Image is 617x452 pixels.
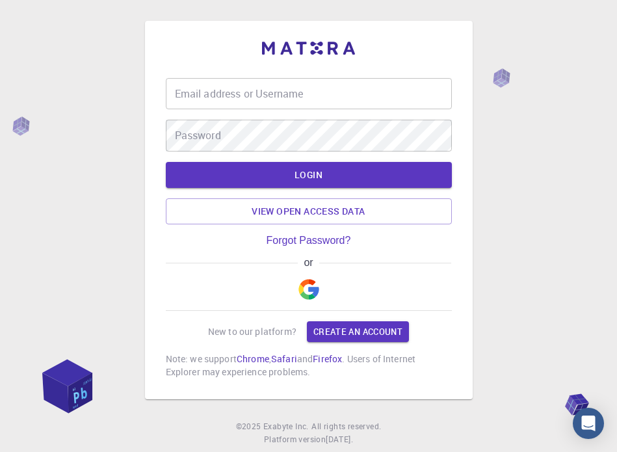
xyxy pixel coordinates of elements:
a: [DATE]. [326,433,353,446]
span: Platform version [264,433,326,446]
span: © 2025 [236,420,263,433]
a: Create an account [307,321,409,342]
button: LOGIN [166,162,452,188]
a: Exabyte Inc. [263,420,309,433]
span: All rights reserved. [311,420,381,433]
p: New to our platform? [208,325,296,338]
img: Google [298,279,319,300]
a: Safari [271,352,297,365]
span: or [298,257,319,269]
span: Exabyte Inc. [263,421,309,431]
span: [DATE] . [326,434,353,444]
a: Firefox [313,352,342,365]
a: Forgot Password? [267,235,351,246]
a: View open access data [166,198,452,224]
div: Open Intercom Messenger [573,408,604,439]
p: Note: we support , and . Users of Internet Explorer may experience problems. [166,352,452,379]
a: Chrome [237,352,269,365]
